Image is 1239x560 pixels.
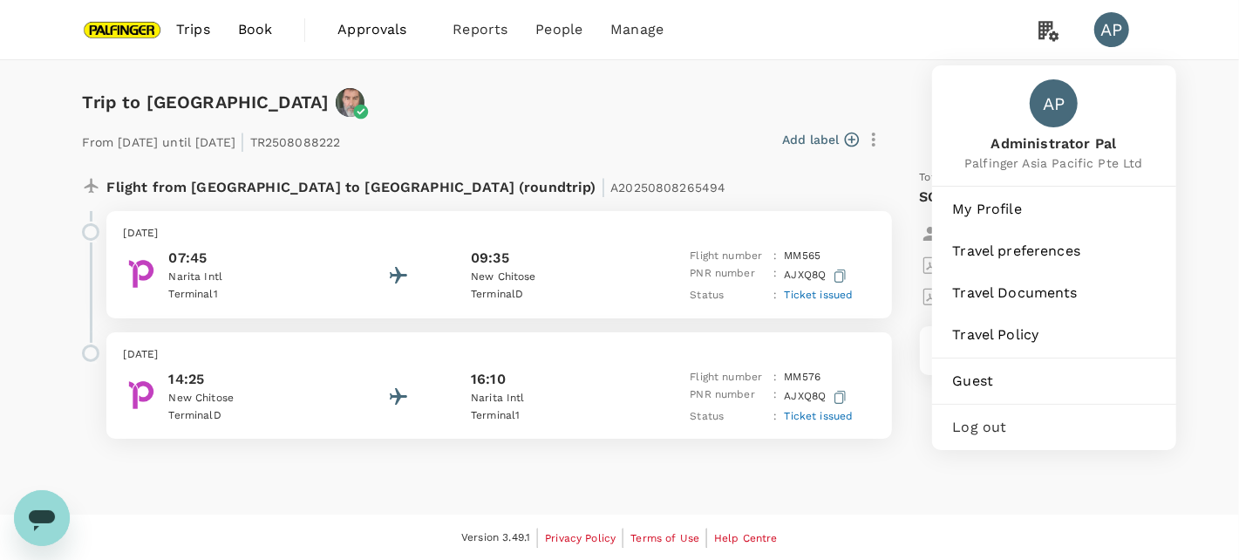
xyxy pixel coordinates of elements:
p: Status [690,408,766,426]
span: Log out [953,417,1155,438]
p: New Chitose [169,390,326,407]
span: Book [238,19,273,40]
p: 14:25 [169,369,326,390]
span: Travel Policy [953,324,1155,345]
p: : [773,248,777,265]
button: Download invoice [920,281,1057,312]
p: AJXQ8Q [785,265,850,287]
span: Trips [176,19,210,40]
p: Terminal 1 [471,407,628,425]
a: My Profile [939,190,1169,229]
p: : [773,369,777,386]
span: Terms of Use [630,532,699,544]
img: avatar-664c628ac671f.jpeg [336,88,364,117]
p: [DATE] [124,346,875,364]
div: AP [1094,12,1129,47]
span: Ticket issued [785,410,854,422]
p: 09:35 [471,248,509,269]
div: Log out [939,408,1169,447]
span: | [601,174,606,199]
p: AJXQ8Q [785,386,850,408]
p: Flight number [690,369,766,386]
span: Reports [453,19,507,40]
p: : [773,386,777,408]
span: My Profile [953,199,1155,220]
p: SGD 432.97 [920,187,1001,208]
p: PNR number [690,386,766,408]
p: MM 565 [785,248,821,265]
div: AP [1030,79,1078,127]
a: Terms of Use [630,529,699,548]
p: Flight from [GEOGRAPHIC_DATA] to [GEOGRAPHIC_DATA] (roundtrip) [107,169,726,201]
span: Ticket issued [785,289,854,301]
span: | [240,129,245,154]
p: From [DATE] until [DATE] TR2508088222 [83,124,341,155]
span: Travel Documents [953,283,1155,304]
span: Guest [953,371,1155,392]
span: A20250808265494 [610,181,725,195]
a: Guest [939,362,1169,400]
p: Narita Intl [471,390,628,407]
span: Approvals [337,19,425,40]
p: Terminal 1 [169,286,326,304]
img: Peach Aviation [124,378,159,413]
span: Administrator Pal [964,134,1143,154]
p: PNR number [690,265,766,287]
p: [DATE] [124,225,875,242]
p: Narita Intl [169,269,326,286]
button: View traveller details [920,218,1079,249]
span: Manage [610,19,664,40]
a: Privacy Policy [545,529,616,548]
span: Palfinger Asia Pacific Pte Ltd [964,154,1143,172]
p: Flight number [690,248,766,265]
p: Status [690,287,766,304]
p: : [773,287,777,304]
img: Peach Aviation [124,256,159,291]
p: Terminal D [471,286,628,304]
p: New Chitose [471,269,628,286]
p: 07:45 [169,248,326,269]
a: Travel Policy [939,316,1169,354]
a: Help Centre [714,529,778,548]
h6: Trip to [GEOGRAPHIC_DATA] [83,88,330,116]
span: Total paid [920,169,973,187]
span: Travel preferences [953,241,1155,262]
button: Add label [783,131,859,148]
a: Travel preferences [939,232,1169,270]
span: Help Centre [714,532,778,544]
p: : [773,408,777,426]
p: Terminal D [169,407,326,425]
a: Travel Documents [939,274,1169,312]
iframe: Button to launch messaging window [14,490,70,546]
p: MM 576 [785,369,821,386]
p: : [773,265,777,287]
button: Export as PDF [920,249,1038,281]
img: Palfinger Asia Pacific Pte Ltd [83,10,163,49]
span: Version 3.49.1 [461,529,530,547]
span: Privacy Policy [545,532,616,544]
span: People [535,19,582,40]
p: 16:10 [471,369,506,390]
